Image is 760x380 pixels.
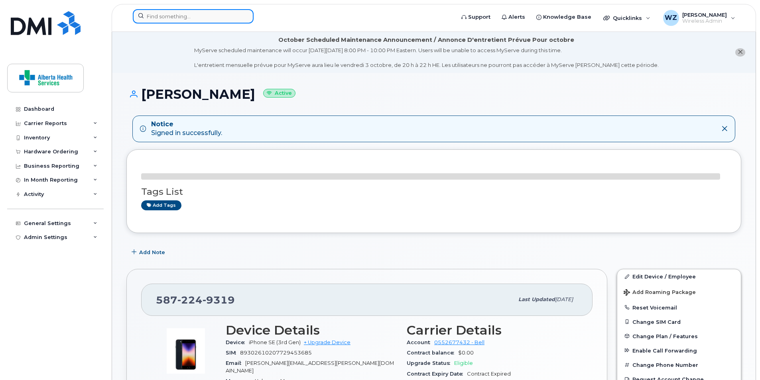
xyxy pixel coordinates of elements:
span: Enable Call Forwarding [632,347,697,353]
span: Email [226,360,245,366]
button: Add Note [126,245,172,259]
span: Contract Expiry Date [407,371,467,377]
a: + Upgrade Device [304,339,350,345]
span: 89302610207729453685 [240,350,312,356]
span: Upgrade Status [407,360,454,366]
strong: Notice [151,120,222,129]
span: Change Plan / Features [632,333,698,339]
img: image20231002-3703462-1angbar.jpeg [162,327,210,375]
span: $0.00 [458,350,474,356]
h1: [PERSON_NAME] [126,87,741,101]
div: Signed in successfully. [151,120,222,138]
span: 224 [177,294,203,306]
button: Change Phone Number [617,358,741,372]
span: 9319 [203,294,235,306]
span: SIM [226,350,240,356]
h3: Device Details [226,323,397,337]
button: close notification [735,48,745,57]
h3: Tags List [141,187,727,197]
span: Add Roaming Package [624,289,696,297]
span: Device [226,339,249,345]
button: Change Plan / Features [617,329,741,343]
button: Reset Voicemail [617,300,741,315]
span: Add Note [139,249,165,256]
span: Account [407,339,434,345]
span: iPhone SE (3rd Gen) [249,339,301,345]
a: Add tags [141,200,181,210]
h3: Carrier Details [407,323,578,337]
span: Contract balance [407,350,458,356]
span: Contract Expired [467,371,511,377]
span: Last updated [518,296,555,302]
small: Active [263,89,295,98]
button: Enable Call Forwarding [617,343,741,358]
a: 0552677432 - Bell [434,339,484,345]
span: 587 [156,294,235,306]
a: Edit Device / Employee [617,269,741,284]
span: [DATE] [555,296,573,302]
div: October Scheduled Maintenance Announcement / Annonce D'entretient Prévue Pour octobre [278,36,574,44]
span: Eligible [454,360,473,366]
button: Change SIM Card [617,315,741,329]
button: Add Roaming Package [617,284,741,300]
span: [PERSON_NAME][EMAIL_ADDRESS][PERSON_NAME][DOMAIN_NAME] [226,360,394,373]
div: MyServe scheduled maintenance will occur [DATE][DATE] 8:00 PM - 10:00 PM Eastern. Users will be u... [194,47,659,69]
